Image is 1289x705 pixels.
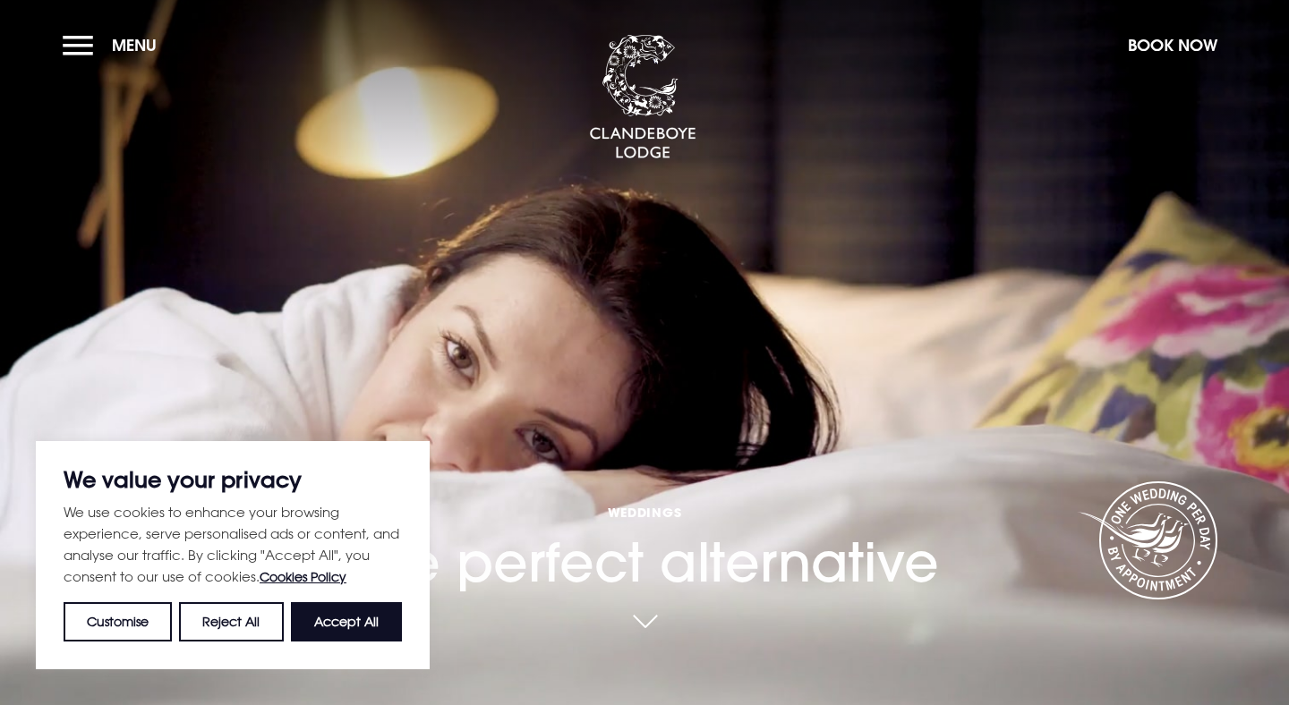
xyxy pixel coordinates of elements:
h1: The perfect alternative [351,416,939,594]
img: Clandeboye Lodge [589,35,696,160]
p: We use cookies to enhance your browsing experience, serve personalised ads or content, and analys... [64,501,402,588]
span: Menu [112,35,157,55]
p: We value your privacy [64,469,402,490]
button: Book Now [1119,26,1226,64]
span: Weddings [351,504,939,521]
button: Customise [64,602,172,641]
button: Menu [63,26,166,64]
button: Accept All [291,602,402,641]
a: Cookies Policy [260,569,346,584]
button: Reject All [179,602,283,641]
div: We value your privacy [36,441,430,669]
